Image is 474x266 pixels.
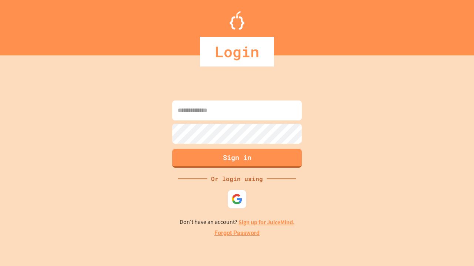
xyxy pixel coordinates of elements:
[207,174,267,183] div: Or login using
[231,194,243,205] img: google-icon.svg
[413,204,467,236] iframe: chat widget
[172,149,302,168] button: Sign in
[214,229,260,238] a: Forgot Password
[443,236,467,259] iframe: chat widget
[180,218,295,227] p: Don't have an account?
[238,218,295,226] a: Sign up for JuiceMind.
[200,37,274,66] div: Login
[230,11,244,30] img: Logo.svg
